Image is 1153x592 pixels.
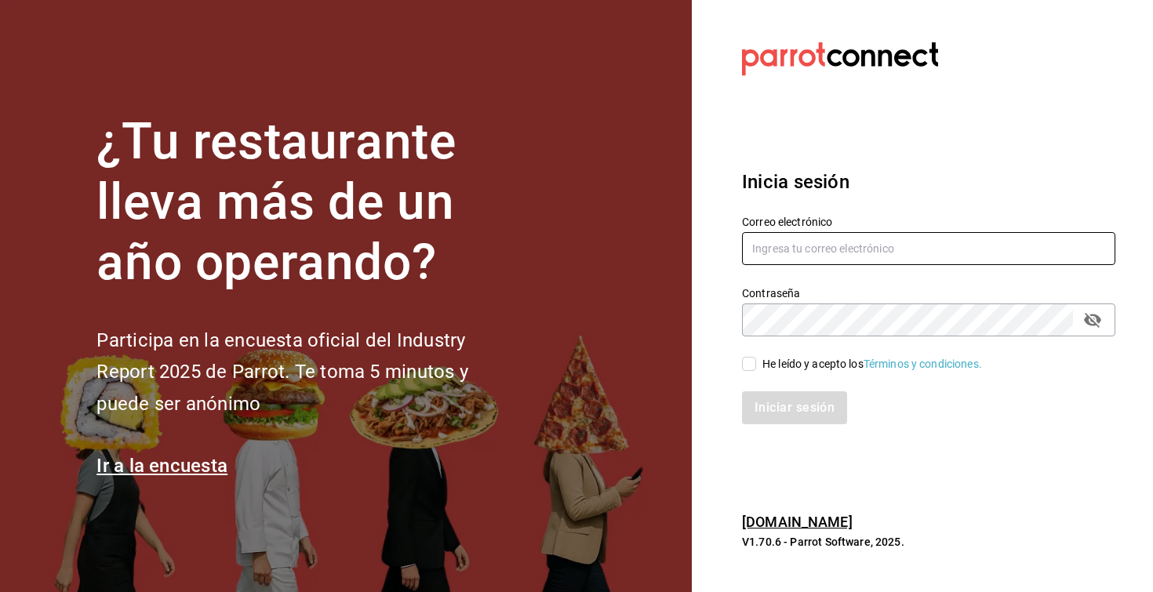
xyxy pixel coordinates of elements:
p: V1.70.6 - Parrot Software, 2025. [742,534,1115,550]
a: Términos y condiciones. [864,358,982,370]
h2: Participa en la encuesta oficial del Industry Report 2025 de Parrot. Te toma 5 minutos y puede se... [96,325,520,420]
h1: ¿Tu restaurante lleva más de un año operando? [96,112,520,292]
a: [DOMAIN_NAME] [742,514,853,530]
a: Ir a la encuesta [96,455,227,477]
input: Ingresa tu correo electrónico [742,232,1115,265]
button: passwordField [1079,307,1106,333]
label: Correo electrónico [742,216,1115,227]
h3: Inicia sesión [742,168,1115,196]
div: He leído y acepto los [762,356,982,372]
label: Contraseña [742,288,1115,299]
